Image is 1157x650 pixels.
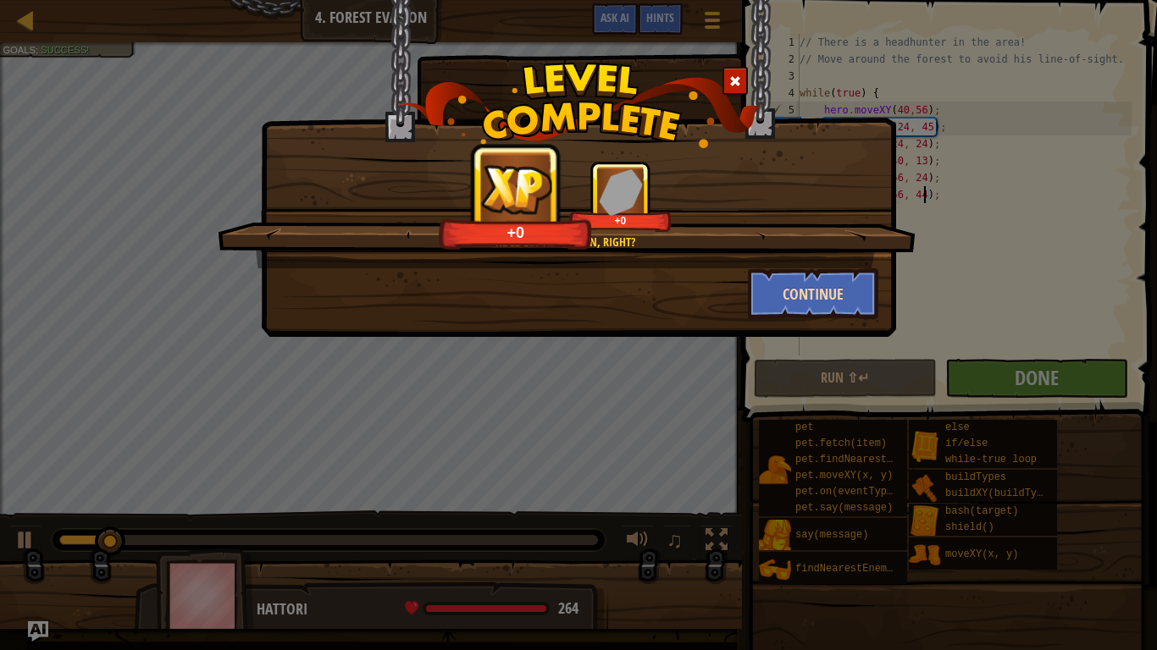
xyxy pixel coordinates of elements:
img: reward_icon_gems.png [599,168,643,215]
img: reward_icon_xp.png [480,163,553,214]
button: Continue [748,268,879,319]
div: He'll get tired soon, right? [298,234,833,251]
div: +0 [444,223,588,242]
img: level_complete.png [397,63,761,148]
div: +0 [573,214,668,227]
